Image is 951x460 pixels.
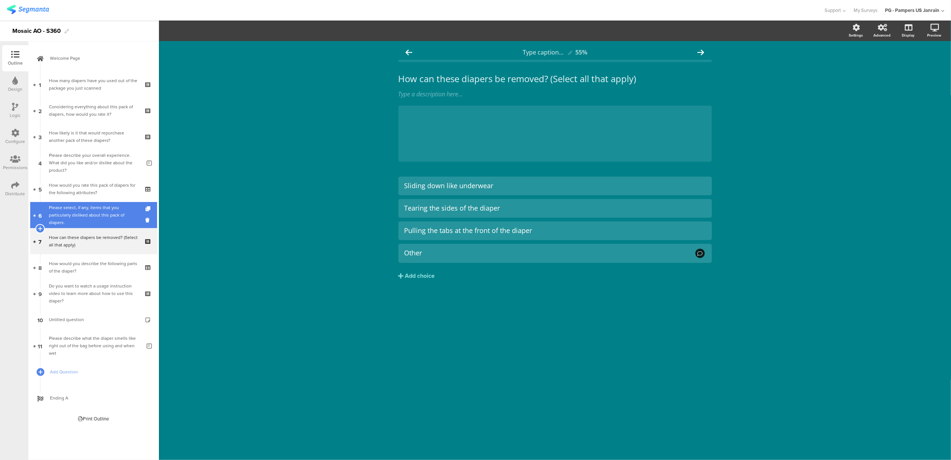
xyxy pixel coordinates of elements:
span: Type caption... [523,48,563,56]
span: Add Question [50,368,146,376]
span: Support [825,7,841,14]
img: segmanta logo [7,5,49,14]
div: Do you want to watch a usage instruction video to learn more about how to use this diaper? [49,282,138,305]
span: 5 [38,185,42,193]
span: 6 [38,211,42,219]
div: Considering everything about this pack of diapers, how would you rate it? [49,103,138,118]
button: Add choice [398,267,712,285]
a: 8 How would you describe the following parts of the diaper? [30,254,157,280]
div: Sliding down like underwear [404,181,706,190]
span: 1 [39,80,41,88]
div: Settings [849,32,863,38]
div: PG - Pampers US Janrain [885,7,939,14]
a: Welcome Page [30,45,157,71]
div: Design [8,86,22,93]
span: 8 [38,263,42,271]
div: Distribute [6,190,25,197]
div: Please select, if any, items that you particularly disliked about this pack of diapers. [49,204,138,226]
div: Logic [10,112,21,119]
a: 4 Please describe your overall experience. What did you like and/or dislike about the product? [30,150,157,176]
a: 7 How can these diapers be removed? (Select all that apply) [30,228,157,254]
div: How likely is it that would repurchase another pack of these diapers? [49,129,138,144]
a: 2 Considering everything about this pack of diapers, how would you rate it? [30,97,157,124]
a: 1 How many diapers have you used out of the package you just scanned [30,71,157,97]
i: Delete [146,217,152,224]
div: Tearing the sides of the diaper [404,204,706,212]
span: 10 [37,316,43,324]
div: 55% [575,48,587,56]
a: 6 Please select, if any, items that you particularly disliked about this pack of diapers. [30,202,157,228]
a: 5 How would you rate this pack of diapers for the following attributes? [30,176,157,202]
a: 10 Untitled question [30,307,157,333]
span: 7 [39,237,42,245]
div: How would you describe the following parts of the diaper? [49,260,138,275]
div: How would you rate this pack of diapers for the following attributes? [49,181,138,196]
div: Add choice [405,272,435,280]
div: Configure [6,138,25,145]
span: 3 [38,133,42,141]
span: Welcome Page [50,55,146,62]
div: Pulling the tabs at the front of the diaper [404,226,706,235]
span: Untitled question [49,316,84,323]
div: How can these diapers be removed? (Select all that apply) [49,234,138,249]
span: 11 [38,342,43,350]
div: How many diapers have you used out of the package you just scanned [49,77,138,92]
a: 11 Please describe what the diaper smells like right out of the bag before using and when wet [30,333,157,359]
div: Advanced [873,32,891,38]
div: Please describe your overall experience. What did you like and/or dislike about the product? [49,152,141,174]
span: 4 [38,159,42,167]
a: 3 How likely is it that would repurchase another pack of these diapers? [30,124,157,150]
div: Other [404,249,694,257]
span: 2 [38,106,42,115]
i: Duplicate [146,206,152,211]
span: 9 [38,289,42,298]
div: Please describe what the diaper smells like right out of the bag before using and when wet [49,335,141,357]
div: Display [902,32,914,38]
a: Ending A [30,385,157,411]
div: Type a description here... [398,90,712,98]
div: Permissions [3,164,28,171]
span: Ending A [50,394,146,402]
div: Print Outline [78,415,109,422]
div: Mosaic AO - S360 [12,25,61,37]
p: How can these diapers be removed? (Select all that apply) [398,73,712,84]
div: Preview [927,32,941,38]
a: 9 Do you want to watch a usage instruction video to learn more about how to use this diaper? [30,280,157,307]
div: Outline [8,60,23,66]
